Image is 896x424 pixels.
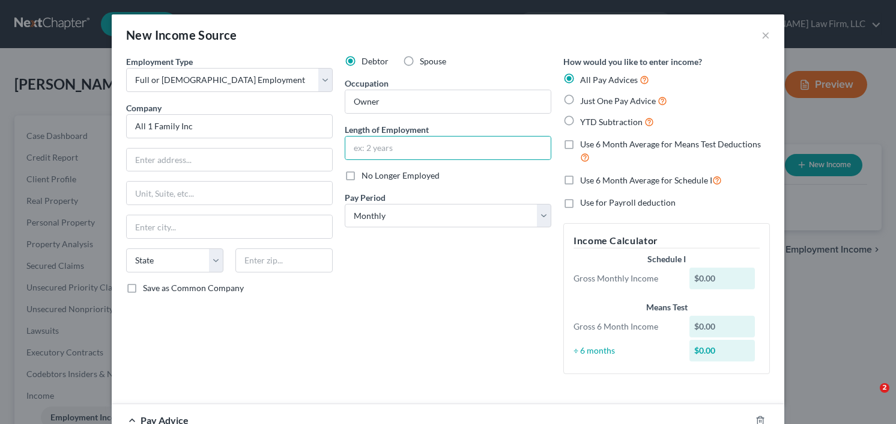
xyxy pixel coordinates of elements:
[568,345,683,357] div: ÷ 6 months
[568,272,683,284] div: Gross Monthly Income
[580,197,676,207] span: Use for Payroll deduction
[580,175,712,185] span: Use 6 Month Average for Schedule I
[689,340,755,361] div: $0.00
[345,123,429,136] label: Length of Employment
[420,56,446,66] span: Spouse
[761,28,770,42] button: ×
[345,137,551,159] input: ex: 2 years
[127,215,332,238] input: Enter city...
[574,233,760,248] h5: Income Calculator
[235,248,333,272] input: Enter zip...
[126,57,193,67] span: Employment Type
[143,283,244,293] span: Save as Common Company
[362,170,440,180] span: No Longer Employed
[880,383,889,393] span: 2
[127,149,332,171] input: Enter address...
[568,321,683,333] div: Gross 6 Month Income
[580,139,761,149] span: Use 6 Month Average for Means Test Deductions
[126,114,333,138] input: Search company by name...
[127,182,332,204] input: Unit, Suite, etc...
[126,26,237,43] div: New Income Source
[563,55,702,68] label: How would you like to enter income?
[580,75,638,85] span: All Pay Advices
[689,316,755,337] div: $0.00
[126,103,162,113] span: Company
[580,96,656,106] span: Just One Pay Advice
[362,56,389,66] span: Debtor
[345,192,386,203] span: Pay Period
[580,117,643,127] span: YTD Subtraction
[345,77,389,90] label: Occupation
[689,268,755,289] div: $0.00
[855,383,884,412] iframe: Intercom live chat
[574,301,760,313] div: Means Test
[574,253,760,265] div: Schedule I
[345,90,551,113] input: --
